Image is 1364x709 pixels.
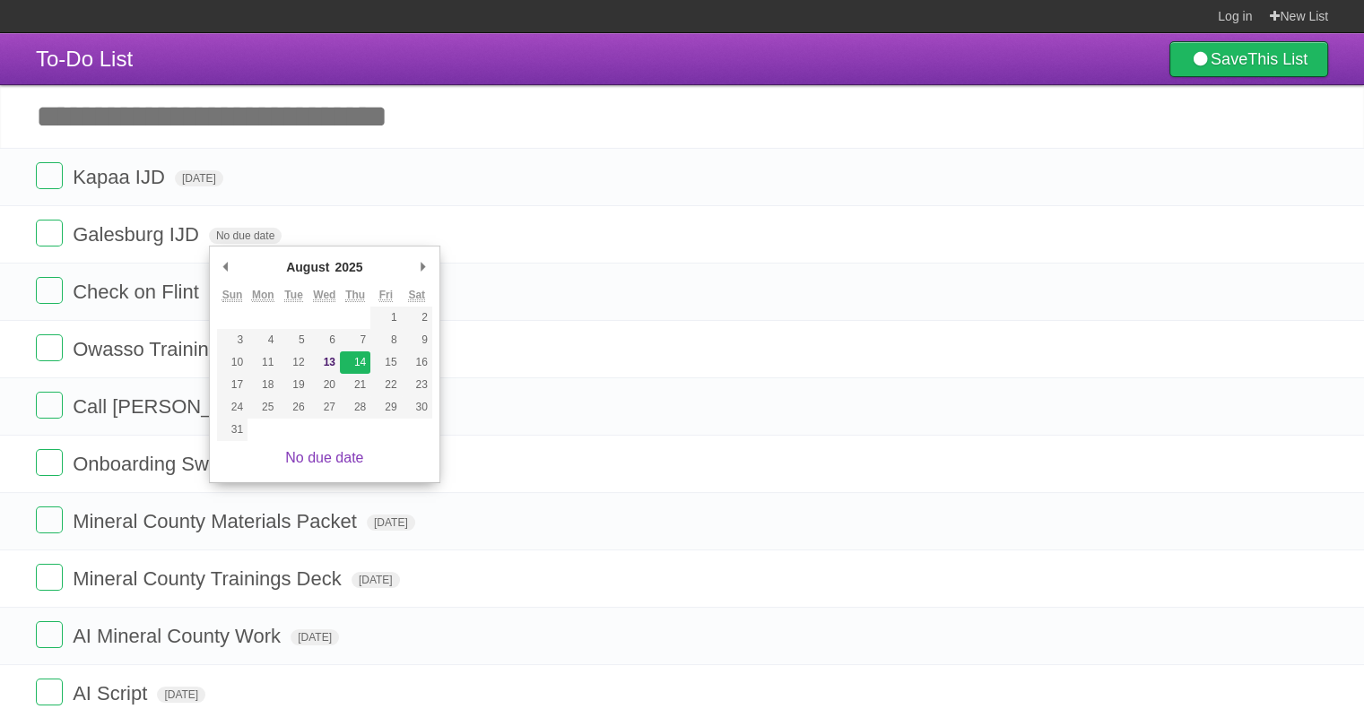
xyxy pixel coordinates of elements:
[1247,50,1308,68] b: This List
[217,419,248,441] button: 31
[73,395,279,418] span: Call [PERSON_NAME]
[175,170,223,186] span: [DATE]
[370,307,401,329] button: 1
[408,289,425,302] abbr: Saturday
[370,329,401,351] button: 8
[217,329,248,351] button: 3
[340,329,370,351] button: 7
[217,396,248,419] button: 24
[278,374,308,396] button: 19
[248,396,278,419] button: 25
[73,567,346,590] span: Mineral County Trainings Deck
[36,47,133,71] span: To-Do List
[36,277,63,304] label: Done
[217,254,235,281] button: Previous Month
[36,334,63,361] label: Done
[217,374,248,396] button: 17
[248,374,278,396] button: 18
[157,687,205,703] span: [DATE]
[332,254,365,281] div: 2025
[36,564,63,591] label: Done
[1169,41,1328,77] a: SaveThis List
[291,629,339,645] span: [DATE]
[73,223,204,246] span: Galesburg IJD
[252,289,274,302] abbr: Monday
[285,450,363,465] a: No due date
[379,289,393,302] abbr: Friday
[73,682,152,705] span: AI Script
[370,396,401,419] button: 29
[36,621,63,648] label: Done
[402,329,432,351] button: 9
[278,329,308,351] button: 5
[36,220,63,246] label: Done
[309,396,340,419] button: 27
[402,396,432,419] button: 30
[248,351,278,374] button: 11
[73,166,169,188] span: Kapaa IJD
[36,392,63,419] label: Done
[309,351,340,374] button: 13
[73,338,271,360] span: Owasso Training Prep
[340,374,370,396] button: 21
[402,307,432,329] button: 2
[352,572,400,588] span: [DATE]
[340,396,370,419] button: 28
[283,254,332,281] div: August
[73,625,285,647] span: AI Mineral County Work
[217,351,248,374] button: 10
[402,374,432,396] button: 23
[309,329,340,351] button: 6
[36,162,63,189] label: Done
[370,351,401,374] button: 15
[278,351,308,374] button: 12
[73,510,361,532] span: Mineral County Materials Packet
[414,254,432,281] button: Next Month
[36,449,63,476] label: Done
[248,329,278,351] button: 4
[309,374,340,396] button: 20
[370,374,401,396] button: 22
[367,514,415,531] span: [DATE]
[209,228,282,244] span: No due date
[284,289,302,302] abbr: Tuesday
[340,351,370,374] button: 14
[222,289,243,302] abbr: Sunday
[73,281,204,303] span: Check on Flint
[313,289,335,302] abbr: Wednesday
[73,453,246,475] span: Onboarding Sweep
[278,396,308,419] button: 26
[402,351,432,374] button: 16
[345,289,365,302] abbr: Thursday
[36,506,63,533] label: Done
[36,679,63,705] label: Done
